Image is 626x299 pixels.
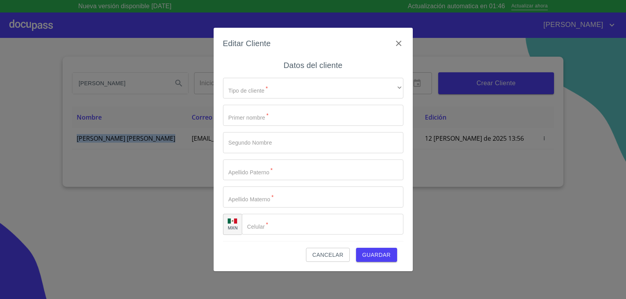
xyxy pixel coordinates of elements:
[356,248,397,262] button: Guardar
[306,248,349,262] button: Cancelar
[362,250,391,260] span: Guardar
[312,250,343,260] span: Cancelar
[223,37,271,50] h6: Editar Cliente
[228,218,237,224] img: R93DlvwvvjP9fbrDwZeCRYBHk45OWMq+AAOlFVsxT89f82nwPLnD58IP7+ANJEaWYhP0Tx8kkA0WlQMPQsAAgwAOmBj20AXj6...
[228,225,238,231] p: MXN
[284,59,342,72] h6: Datos del cliente
[223,78,403,99] div: ​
